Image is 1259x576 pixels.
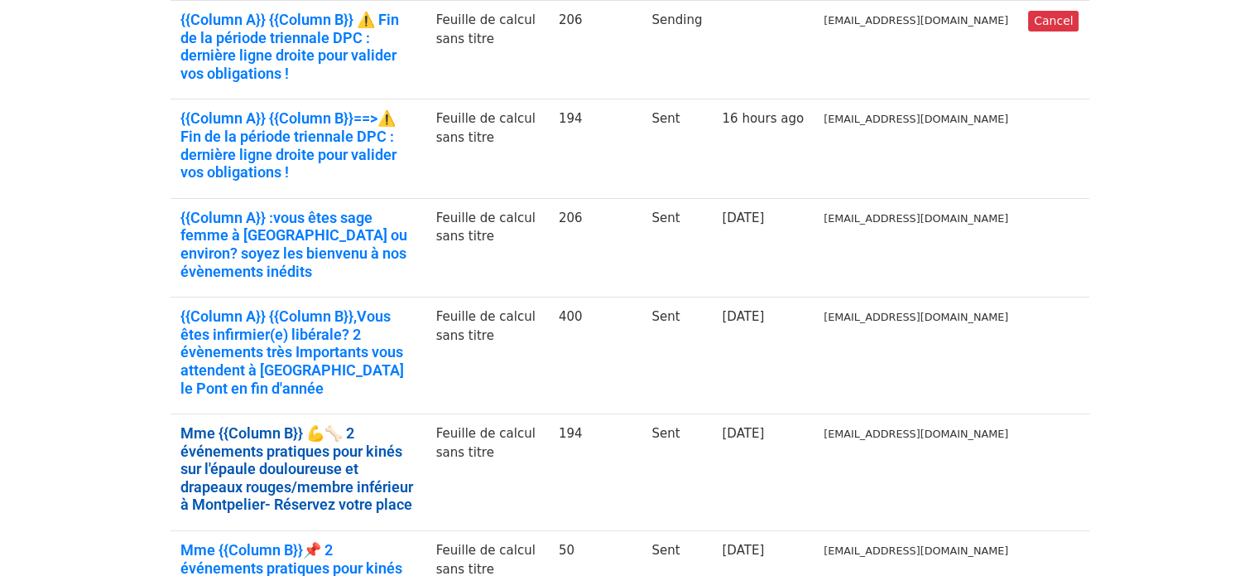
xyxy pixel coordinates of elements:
[722,211,764,225] a: [DATE]
[426,298,549,414] td: Feuille de calcul sans titre
[642,198,712,297] td: Sent
[1176,496,1259,576] div: Widget de chat
[180,424,416,514] a: Mme {{Column B}} 💪🦴 2 événements pratiques pour kinés sur l'épaule douloureuse et drapeaux rouges...
[824,14,1008,27] small: [EMAIL_ADDRESS][DOMAIN_NAME]
[1028,11,1079,31] a: Cancel
[824,311,1008,323] small: [EMAIL_ADDRESS][DOMAIN_NAME]
[426,414,549,531] td: Feuille de calcul sans titre
[426,1,549,99] td: Feuille de calcul sans titre
[642,298,712,414] td: Sent
[549,298,642,414] td: 400
[180,307,416,397] a: {{Column A}} {{Column B}},Vous êtes infirmier(e) libérale? 2 évènements très Importants vous atte...
[642,99,712,198] td: Sent
[824,545,1008,557] small: [EMAIL_ADDRESS][DOMAIN_NAME]
[549,198,642,297] td: 206
[549,1,642,99] td: 206
[642,1,712,99] td: Sending
[722,309,764,324] a: [DATE]
[722,111,804,126] a: 16 hours ago
[722,543,764,558] a: [DATE]
[180,209,416,280] a: {{Column A}} :vous êtes sage femme à [GEOGRAPHIC_DATA] ou environ? soyez les bienvenu à nos évène...
[1176,496,1259,576] iframe: Chat Widget
[549,99,642,198] td: 194
[180,11,416,82] a: {{Column A}} {{Column B}} ⚠️ Fin de la période triennale DPC : dernière ligne droite pour valider...
[824,428,1008,440] small: [EMAIL_ADDRESS][DOMAIN_NAME]
[642,414,712,531] td: Sent
[426,198,549,297] td: Feuille de calcul sans titre
[824,113,1008,125] small: [EMAIL_ADDRESS][DOMAIN_NAME]
[180,109,416,181] a: {{Column A}} {{Column B}}==>⚠️ Fin de la période triennale DPC : dernière ligne droite pour valid...
[722,426,764,441] a: [DATE]
[549,414,642,531] td: 194
[426,99,549,198] td: Feuille de calcul sans titre
[824,212,1008,225] small: [EMAIL_ADDRESS][DOMAIN_NAME]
